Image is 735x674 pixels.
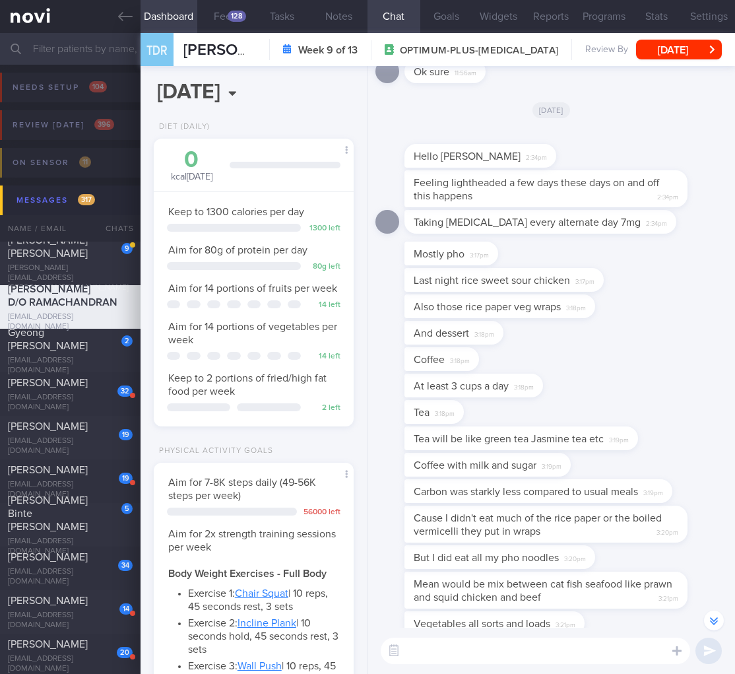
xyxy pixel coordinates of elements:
a: Wall Push [238,661,282,671]
span: 3:17pm [470,248,489,260]
div: 34 [118,560,133,571]
span: [PERSON_NAME] [8,421,88,432]
span: 3:19pm [542,459,561,471]
span: 3:19pm [643,485,663,498]
div: 19 [119,429,133,440]
span: 3:18pm [450,353,470,366]
div: 9 [121,243,133,254]
a: Incline Plank [238,618,296,628]
span: Coffee with milk and sugar [414,460,536,471]
span: Carbon was starkly less compared to usual meals [414,487,638,497]
span: And dessert [414,328,469,339]
span: At least 3 cups a day [414,381,509,391]
span: 3:21pm [658,591,678,603]
span: 2:34pm [646,216,667,228]
span: [PERSON_NAME] [8,639,88,650]
span: [PERSON_NAME] [8,378,88,388]
span: Aim for 14 portions of vegetables per week [168,321,337,345]
div: Review [DATE] [9,116,117,134]
div: [EMAIL_ADDRESS][DOMAIN_NAME] [8,480,133,500]
span: [PERSON_NAME] Binte [PERSON_NAME] [8,495,88,532]
span: 104 [89,81,107,92]
span: Cause I didn't eat much of the rice paper or the boiled vermicelli they put in wraps [414,513,662,537]
span: 3:20pm [564,551,586,564]
li: Exercise 2: | 10 seconds hold, 45 seconds rest, 3 sets [188,613,339,656]
div: 19 [119,473,133,484]
span: 3:18pm [435,406,455,419]
div: 32 [117,386,133,397]
span: Keep to 1300 calories per day [168,207,304,217]
span: Mostly pho [414,249,464,259]
div: 0 [167,149,216,172]
span: [PERSON_NAME] [8,595,88,606]
span: Feeling lightheaded a few days these days on and off this happens [414,178,659,201]
span: 3:18pm [566,300,586,313]
span: But I did eat all my pho noodles [414,553,559,563]
a: Chair Squat [235,588,288,599]
div: 80 g left [307,262,340,272]
span: 3:21pm [556,617,575,630]
div: [EMAIL_ADDRESS][DOMAIN_NAME] [8,393,133,413]
div: [EMAIL_ADDRESS][DOMAIN_NAME] [8,611,133,630]
div: 128 [228,11,246,22]
div: 14 [119,603,133,615]
span: [PERSON_NAME] D/O RAMACHANDRAN [8,284,117,308]
span: [PERSON_NAME] [8,552,88,562]
span: 396 [94,119,114,130]
span: Tea will be like green tea Jasmine tea etc [414,434,604,444]
div: 56000 left [304,508,340,518]
span: 3:18pm [474,327,494,339]
strong: Week 9 of 13 [298,44,358,57]
span: Aim for 80g of protein per day [168,245,307,255]
li: Exercise 1: | 10 reps, 45 seconds rest, 3 sets [188,584,339,613]
span: [DATE] [532,102,570,118]
span: 11 [79,156,91,168]
div: 1300 left [307,224,340,234]
span: Last night rice sweet sour chicken [414,275,570,286]
span: Aim for 7-8K steps daily (49-56K steps per week) [168,477,316,501]
span: 3:19pm [609,432,629,445]
div: [EMAIL_ADDRESS][DOMAIN_NAME] [8,356,133,376]
span: [PERSON_NAME] D/O RAMACHANDRAN [183,42,472,58]
span: Mean would be mix between cat fish seafood like prawn and squid chicken and beef [414,579,672,603]
div: 2 left [307,403,340,413]
span: OPTIMUM-PLUS-[MEDICAL_DATA] [400,44,558,57]
div: [PERSON_NAME][EMAIL_ADDRESS][PERSON_NAME][DOMAIN_NAME] [8,263,133,293]
div: kcal [DATE] [167,149,216,184]
span: Hello [PERSON_NAME] [414,151,521,162]
span: 3:17pm [575,274,594,286]
div: [EMAIL_ADDRESS][DOMAIN_NAME] [8,567,133,587]
div: Chats [88,215,141,242]
div: 2 [121,335,133,347]
div: Physical Activity Goals [154,446,273,456]
div: 20 [117,647,133,658]
div: [EMAIL_ADDRESS][DOMAIN_NAME] [8,312,133,332]
span: Review By [585,44,628,56]
span: 11:56am [455,65,476,78]
span: [PERSON_NAME] [8,465,88,475]
span: Aim for 14 portions of fruits per week [168,283,337,294]
span: Keep to 2 portions of fried/high fat food per week [168,373,327,397]
span: Tea [414,407,430,418]
div: On sensor [9,154,94,172]
div: Messages [13,191,98,209]
div: 14 left [307,300,340,310]
div: 5 [121,503,133,514]
div: [EMAIL_ADDRESS][DOMAIN_NAME] [8,537,133,556]
div: 14 left [307,352,340,362]
span: Ok sure [414,67,449,77]
span: Aim for 2x strength training sessions per week [168,529,336,553]
span: 2:34pm [657,189,678,202]
div: Needs setup [9,79,110,96]
div: [EMAIL_ADDRESS][DOMAIN_NAME] [8,654,133,674]
span: 3:18pm [514,380,534,392]
span: 317 [78,194,95,205]
div: TDR [137,25,177,76]
strong: Body Weight Exercises - Full Body [168,568,327,579]
div: Diet (Daily) [154,122,210,132]
span: 2:34pm [526,150,547,162]
span: 3:20pm [656,525,678,537]
button: [DATE] [636,40,722,59]
span: Gyeong [PERSON_NAME] [8,327,88,351]
span: Taking [MEDICAL_DATA] every alternate day 7mg [414,217,641,228]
